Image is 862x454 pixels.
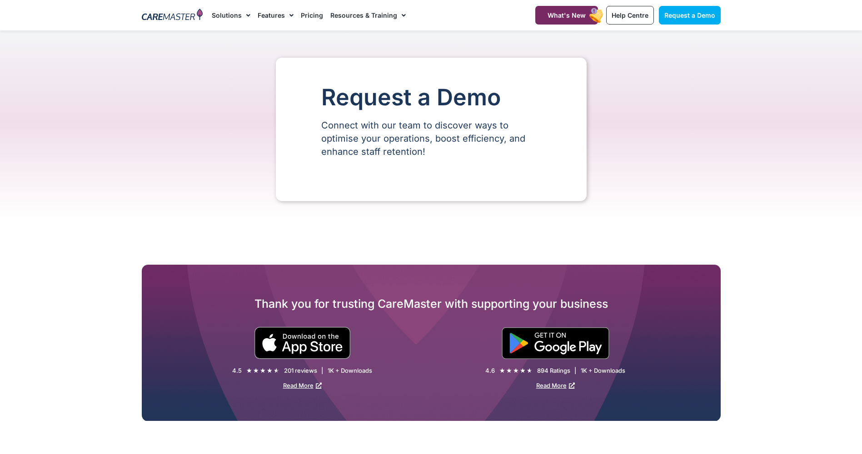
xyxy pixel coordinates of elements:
[520,366,526,375] i: ★
[506,366,512,375] i: ★
[527,366,533,375] i: ★
[246,366,252,375] i: ★
[283,382,322,389] a: Read More
[664,11,715,19] span: Request a Demo
[659,6,721,25] a: Request a Demo
[142,296,721,311] h2: Thank you for trusting CareMaster with supporting your business
[254,327,351,359] img: small black download on the apple app store button.
[321,85,541,110] h1: Request a Demo
[267,366,273,375] i: ★
[321,119,541,158] p: Connect with our team to discover ways to optimise your operations, boost efficiency, and enhance...
[548,11,586,19] span: What's New
[246,366,279,375] div: 4.5/5
[485,367,495,375] div: 4.6
[499,366,533,375] div: 4.6/5
[537,367,625,375] div: 894 Ratings | 1K + Downloads
[232,367,242,375] div: 4.5
[536,382,575,389] a: Read More
[253,366,259,375] i: ★
[535,6,598,25] a: What's New
[606,6,654,25] a: Help Centre
[499,366,505,375] i: ★
[284,367,372,375] div: 201 reviews | 1K + Downloads
[260,366,266,375] i: ★
[513,366,519,375] i: ★
[274,366,279,375] i: ★
[502,327,609,359] img: "Get is on" Black Google play button.
[612,11,648,19] span: Help Centre
[142,9,203,22] img: CareMaster Logo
